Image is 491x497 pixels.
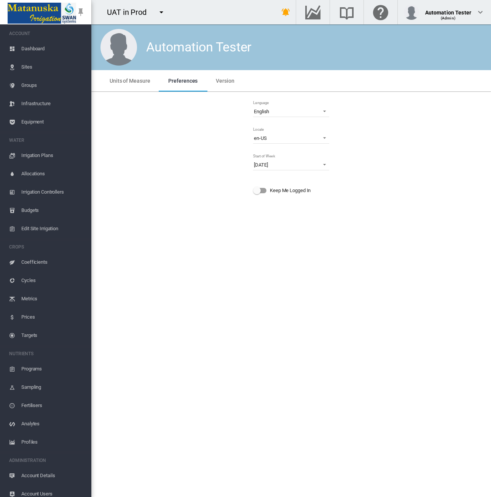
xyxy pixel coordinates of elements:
[304,8,322,17] md-icon: Go to the Data Hub
[9,27,85,40] span: ACCOUNT
[21,40,85,58] span: Dashboard
[110,78,150,84] span: Units of Measure
[21,378,85,396] span: Sampling
[253,159,329,170] md-select: Start of Week: Monday
[21,290,85,308] span: Metrics
[476,8,485,17] md-icon: icon-chevron-down
[21,396,85,415] span: Fertilisers
[404,5,419,20] img: profile.jpg
[154,5,169,20] button: icon-menu-down
[146,38,252,56] div: Automation Tester
[254,162,268,168] div: [DATE]
[253,185,329,196] md-switch: Keep Me Logged In
[21,113,85,131] span: Equipment
[371,8,390,17] md-icon: Click here for help
[21,165,85,183] span: Allocations
[21,183,85,201] span: Irrigation Controllers
[21,146,85,165] span: Irrigation Plans
[254,109,269,114] div: English
[9,241,85,253] span: CROPS
[21,433,85,451] span: Profiles
[253,132,329,144] md-select: Locale: en-US
[76,8,85,17] md-icon: icon-pin
[425,6,471,13] div: Automation Tester
[216,78,234,84] span: Version
[9,348,85,360] span: NUTRIENTS
[21,95,85,113] span: Infrastructure
[254,135,267,141] div: en-US
[253,106,329,117] md-select: Language: English
[21,308,85,326] span: Prices
[8,3,76,24] img: Matanuska_LOGO.png
[21,76,85,95] span: Groups
[21,415,85,433] span: Analytes
[100,29,137,66] img: male.jpg
[21,58,85,76] span: Sites
[21,271,85,290] span: Cycles
[107,7,153,18] div: UAT in Prod
[9,134,85,146] span: WATER
[157,8,166,17] md-icon: icon-menu-down
[441,16,456,20] span: (Admin)
[168,78,198,84] span: Preferences
[278,5,293,20] button: icon-bell-ring
[21,360,85,378] span: Programs
[21,201,85,220] span: Budgets
[338,8,356,17] md-icon: Search the knowledge base
[21,467,85,485] span: Account Details
[21,220,85,238] span: Edit Site Irrigation
[21,253,85,271] span: Coefficients
[281,8,290,17] md-icon: icon-bell-ring
[21,326,85,345] span: Targets
[270,185,311,196] div: Keep Me Logged In
[9,454,85,467] span: ADMINISTRATION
